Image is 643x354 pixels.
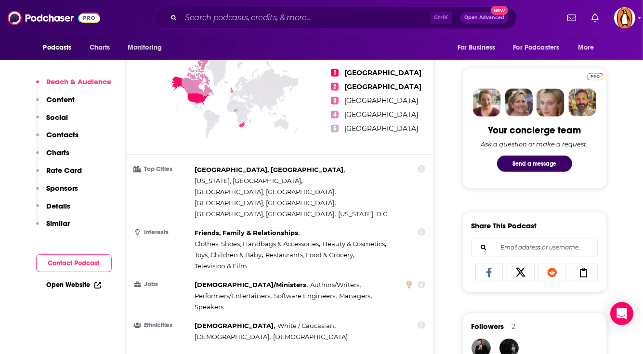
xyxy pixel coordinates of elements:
span: , [339,290,372,302]
p: Similar [47,219,70,228]
span: Charts [90,41,110,54]
div: 2 [512,322,516,331]
span: , [195,290,272,302]
span: , [310,279,361,290]
div: Search podcasts, credits, & more... [155,7,517,29]
div: Open Intercom Messenger [610,302,633,325]
span: [GEOGRAPHIC_DATA], [GEOGRAPHIC_DATA] [195,166,344,173]
span: [GEOGRAPHIC_DATA] [344,124,418,133]
span: [GEOGRAPHIC_DATA], [GEOGRAPHIC_DATA] [195,188,335,196]
a: Open Website [47,281,101,289]
a: Show notifications dropdown [588,10,603,26]
a: Show notifications dropdown [564,10,580,26]
span: [US_STATE], [GEOGRAPHIC_DATA] [195,177,302,184]
button: Contact Podcast [36,254,112,272]
span: Friends, Family & Relationships [195,229,299,236]
span: Restaurants, Food & Grocery [265,251,353,259]
img: Podchaser - Follow, Share and Rate Podcasts [8,9,100,27]
span: Software Engineers [274,292,335,300]
span: [GEOGRAPHIC_DATA], [GEOGRAPHIC_DATA] [195,210,335,218]
h3: Top Cities [135,166,191,172]
p: Reach & Audience [47,77,112,86]
button: Sponsors [36,184,79,201]
h3: Interests [135,229,191,236]
span: Podcasts [43,41,72,54]
a: Share on X/Twitter [507,263,535,281]
span: [DEMOGRAPHIC_DATA] [195,333,270,341]
button: Contacts [36,130,79,148]
img: Sydney Profile [473,89,501,117]
button: open menu [507,39,574,57]
span: Followers [472,322,504,331]
span: Beauty & Cosmetics [323,240,385,248]
img: User Profile [614,7,635,28]
span: , [277,320,336,331]
span: [GEOGRAPHIC_DATA] [344,68,421,77]
button: Rate Card [36,166,82,184]
span: Speakers [195,303,224,311]
span: [GEOGRAPHIC_DATA], [GEOGRAPHIC_DATA] [195,199,335,207]
span: 1 [331,69,339,77]
span: , [195,197,336,209]
input: Email address or username... [480,238,590,257]
button: open menu [571,39,606,57]
span: [DEMOGRAPHIC_DATA] [195,322,274,329]
span: , [195,227,300,238]
span: 5 [331,125,339,132]
img: Jules Profile [537,89,564,117]
span: [GEOGRAPHIC_DATA] [344,96,418,105]
span: 2 [331,83,339,91]
img: Jon Profile [568,89,596,117]
span: , [195,186,336,197]
button: Similar [36,219,70,236]
span: , [274,290,337,302]
p: Content [47,95,75,104]
span: [US_STATE], D.C. [338,210,389,218]
span: Toys, Children & Baby [195,251,262,259]
span: , [195,249,263,261]
span: Managers [339,292,370,300]
span: [GEOGRAPHIC_DATA] [344,110,418,119]
span: New [491,6,508,15]
button: open menu [37,39,84,57]
p: Social [47,113,68,122]
span: 3 [331,97,339,105]
span: Authors/Writers [310,281,359,288]
span: , [265,249,354,261]
span: 4 [331,111,339,118]
h3: Share This Podcast [472,221,537,230]
span: Monitoring [128,41,162,54]
p: Charts [47,148,70,157]
p: Contacts [47,130,79,139]
span: , [195,238,321,249]
a: Share on Facebook [475,263,503,281]
span: , [195,320,276,331]
span: [DEMOGRAPHIC_DATA]/Ministers [195,281,307,288]
button: open menu [121,39,174,57]
button: Social [36,113,68,131]
input: Search podcasts, credits, & more... [181,10,430,26]
span: Ctrl K [430,12,452,24]
h3: Jobs [135,281,191,288]
span: [GEOGRAPHIC_DATA] [344,82,421,91]
a: Charts [83,39,116,57]
button: Content [36,95,75,113]
div: Your concierge team [488,124,581,136]
span: , [323,238,386,249]
div: Search followers [472,238,598,257]
span: [DEMOGRAPHIC_DATA] [273,333,348,341]
div: Ask a question or make a request. [481,140,588,148]
a: Pro website [587,71,604,80]
a: Copy Link [570,263,598,281]
span: , [195,279,308,290]
span: Logged in as penguin_portfolio [614,7,635,28]
span: , [195,209,336,220]
span: For Business [458,41,496,54]
button: Charts [36,148,70,166]
p: Sponsors [47,184,79,193]
button: Open AdvancedNew [460,12,509,24]
button: Show profile menu [614,7,635,28]
img: Barbara Profile [505,89,533,117]
span: For Podcasters [513,41,560,54]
